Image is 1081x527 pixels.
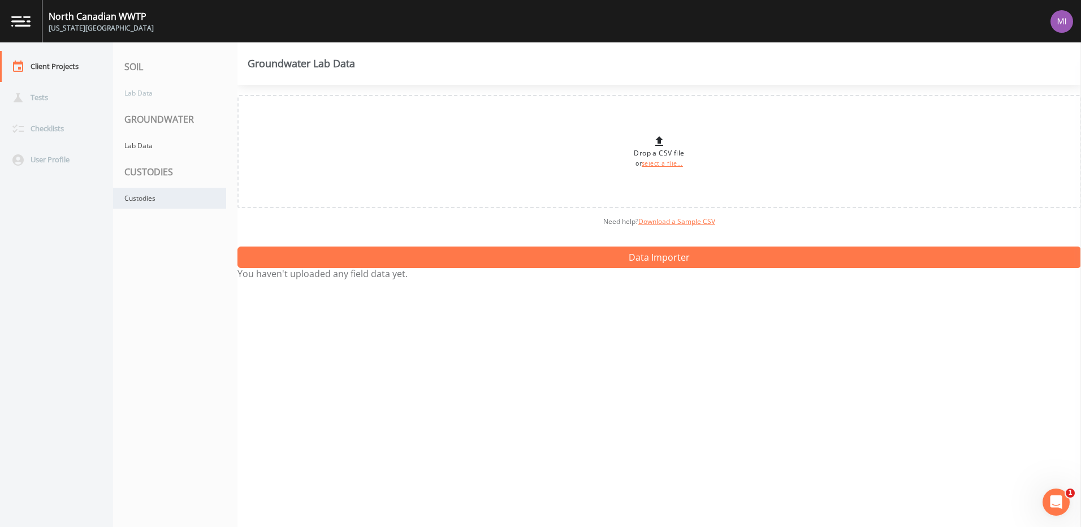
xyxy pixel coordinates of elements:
div: CUSTODIES [113,156,237,188]
a: select a file... [642,159,683,167]
p: You haven't uploaded any field data yet. [237,268,1081,279]
a: Custodies [113,188,226,209]
a: Lab Data [113,135,226,156]
img: 11d739c36d20347f7b23fdbf2a9dc2c5 [1050,10,1073,33]
a: Lab Data [113,83,226,103]
small: or [635,159,683,167]
div: Drop a CSV file [634,135,684,169]
div: [US_STATE][GEOGRAPHIC_DATA] [49,23,154,33]
img: logo [11,16,31,27]
iframe: Intercom live chat [1043,489,1070,516]
div: Groundwater Lab Data [248,59,355,68]
span: Need help? [603,217,715,226]
span: 1 [1066,489,1075,498]
button: Data Importer [237,247,1081,268]
div: GROUNDWATER [113,103,237,135]
div: North Canadian WWTP [49,10,154,23]
div: SOIL [113,51,237,83]
a: Download a Sample CSV [638,217,715,226]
